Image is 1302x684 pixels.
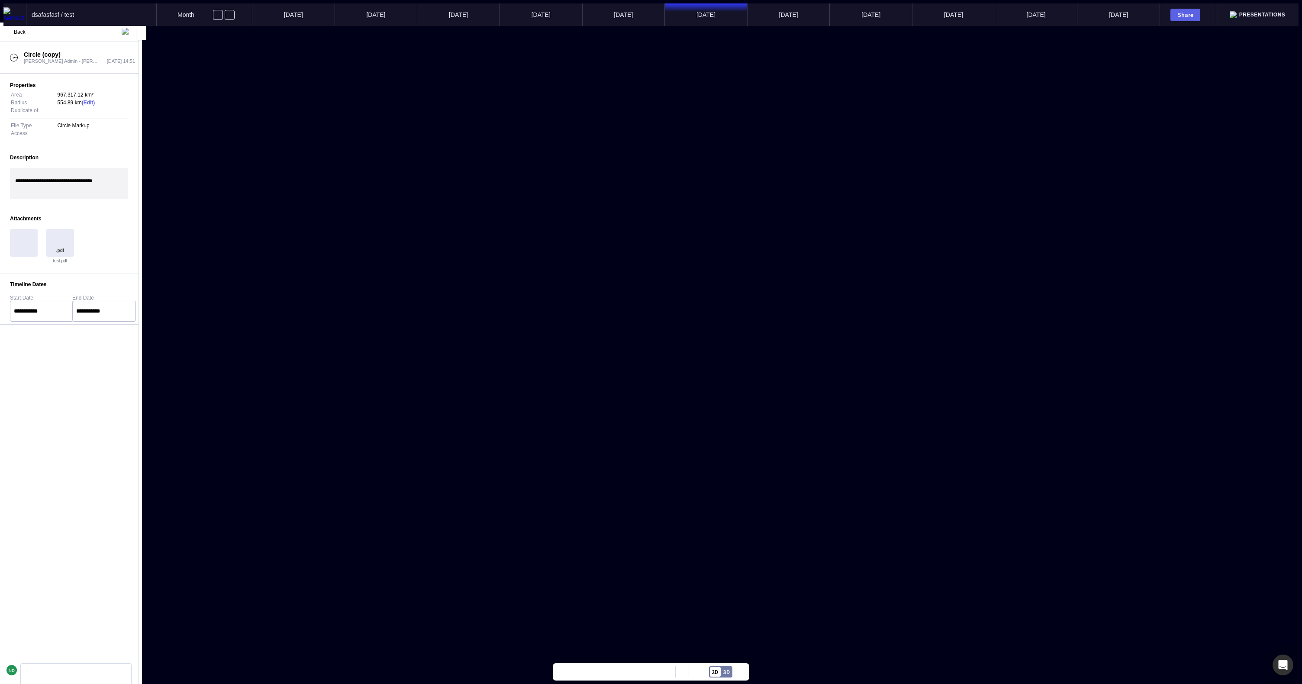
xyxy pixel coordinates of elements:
mapp-timeline-period: [DATE] [252,3,335,26]
img: presentation.svg [1230,11,1237,18]
span: Month [177,11,194,18]
mapp-timeline-period: [DATE] [417,3,500,26]
div: Open Intercom Messenger [1273,655,1293,675]
mapp-timeline-period: [DATE] [995,3,1077,26]
mapp-timeline-period: [DATE] [829,3,912,26]
mapp-timeline-period: [DATE] [664,3,747,26]
span: Presentations [1239,12,1286,18]
mapp-timeline-period: [DATE] [335,3,417,26]
span: dsafasfasf / test [32,11,74,18]
mapp-timeline-period: [DATE] [582,3,665,26]
button: Share [1170,9,1200,21]
mapp-timeline-period: [DATE] [500,3,582,26]
mapp-timeline-period: [DATE] [747,3,830,26]
div: Share [1174,12,1196,18]
img: sensat [3,7,26,22]
mapp-timeline-period: [DATE] [912,3,995,26]
mapp-timeline-period: [DATE] [1077,3,1160,26]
